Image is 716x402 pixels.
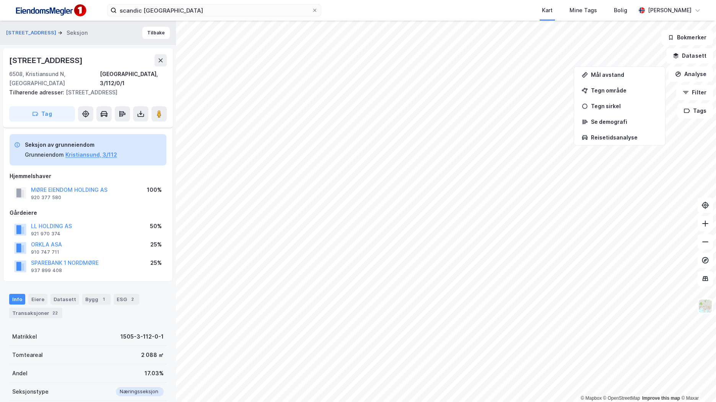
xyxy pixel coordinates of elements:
[25,150,64,159] div: Grunneiendom
[150,222,162,231] div: 50%
[150,258,162,267] div: 25%
[117,5,312,16] input: Søk på adresse, matrikkel, gårdeiere, leietakere eller personer
[9,54,84,66] div: [STREET_ADDRESS]
[648,6,692,15] div: [PERSON_NAME]
[31,231,60,237] div: 921 970 374
[542,6,553,15] div: Kart
[141,350,164,360] div: 2 088 ㎡
[12,332,37,341] div: Matrikkel
[676,85,713,100] button: Filter
[82,294,111,305] div: Bygg
[31,195,61,201] div: 920 377 580
[669,66,713,82] button: Analyse
[591,71,657,78] div: Mål avstand
[698,299,713,313] img: Z
[10,208,166,217] div: Gårdeiere
[12,350,43,360] div: Tomteareal
[9,89,66,96] span: Tilhørende adresser:
[100,295,107,303] div: 1
[591,134,657,141] div: Reisetidsanalyse
[67,28,88,37] div: Seksjon
[100,70,167,88] div: [GEOGRAPHIC_DATA], 3/112/0/1
[661,30,713,45] button: Bokmerker
[25,140,117,149] div: Seksjon av grunneiendom
[51,309,59,317] div: 22
[147,185,162,195] div: 100%
[6,29,58,37] button: [STREET_ADDRESS]
[9,308,62,318] div: Transaksjoner
[591,118,657,125] div: Se demografi
[581,396,602,401] a: Mapbox
[12,387,49,396] div: Seksjonstype
[678,365,716,402] iframe: Chat Widget
[142,27,170,39] button: Tilbake
[50,294,79,305] div: Datasett
[129,295,136,303] div: 2
[591,87,657,94] div: Tegn område
[9,70,100,88] div: 6508, Kristiansund N, [GEOGRAPHIC_DATA]
[65,150,117,159] button: Kristiansund, 3/112
[9,88,161,97] div: [STREET_ADDRESS]
[603,396,640,401] a: OpenStreetMap
[678,365,716,402] div: Kontrollprogram for chat
[570,6,597,15] div: Mine Tags
[12,369,28,378] div: Andel
[120,332,164,341] div: 1505-3-112-0-1
[31,249,59,255] div: 910 747 711
[614,6,627,15] div: Bolig
[10,172,166,181] div: Hjemmelshaver
[28,294,47,305] div: Eiere
[666,48,713,63] button: Datasett
[9,106,75,122] button: Tag
[9,294,25,305] div: Info
[591,103,657,109] div: Tegn sirkel
[677,103,713,118] button: Tags
[31,267,62,274] div: 937 899 408
[145,369,164,378] div: 17.03%
[642,396,680,401] a: Improve this map
[12,2,89,19] img: F4PB6Px+NJ5v8B7XTbfpPpyloAAAAASUVORK5CYII=
[150,240,162,249] div: 25%
[114,294,139,305] div: ESG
